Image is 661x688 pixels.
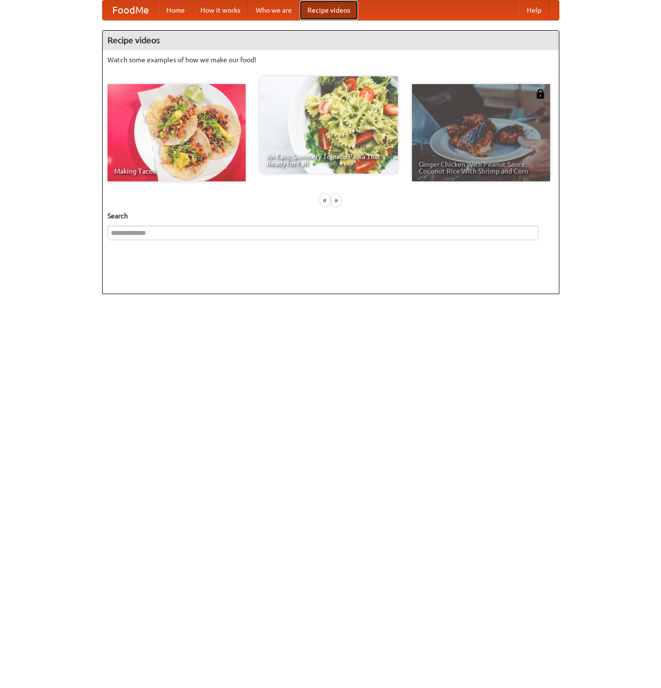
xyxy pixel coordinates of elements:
a: Who we are [248,0,300,20]
p: Watch some examples of how we make our food! [107,55,554,65]
img: 483408.png [536,89,545,99]
span: An Easy, Summery Tomato Pasta That's Ready for Fall [267,153,391,167]
span: Making Tacos [114,168,239,175]
a: Recipe videos [300,0,358,20]
a: FoodMe [103,0,159,20]
a: Making Tacos [107,84,246,181]
h5: Search [107,211,554,221]
div: « [321,194,329,206]
div: » [332,194,340,206]
a: Home [159,0,193,20]
a: Help [519,0,549,20]
a: How it works [193,0,248,20]
h4: Recipe videos [103,31,559,50]
a: An Easy, Summery Tomato Pasta That's Ready for Fall [260,76,398,174]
